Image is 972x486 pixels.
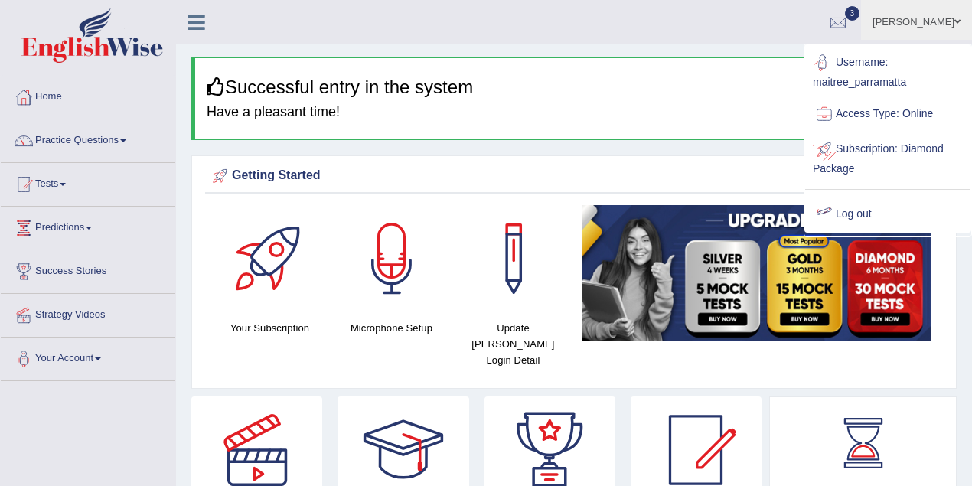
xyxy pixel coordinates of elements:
[460,320,566,368] h4: Update [PERSON_NAME] Login Detail
[338,320,445,336] h4: Microphone Setup
[1,76,175,114] a: Home
[207,105,944,120] h4: Have a pleasant time!
[217,320,323,336] h4: Your Subscription
[1,294,175,332] a: Strategy Videos
[805,45,970,96] a: Username: maitree_parramatta
[845,6,860,21] span: 3
[805,96,970,132] a: Access Type: Online
[805,197,970,232] a: Log out
[805,132,970,183] a: Subscription: Diamond Package
[1,207,175,245] a: Predictions
[1,119,175,158] a: Practice Questions
[1,250,175,289] a: Success Stories
[1,163,175,201] a: Tests
[207,77,944,97] h3: Successful entry in the system
[582,205,931,341] img: small5.jpg
[209,165,939,188] div: Getting Started
[1,338,175,376] a: Your Account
